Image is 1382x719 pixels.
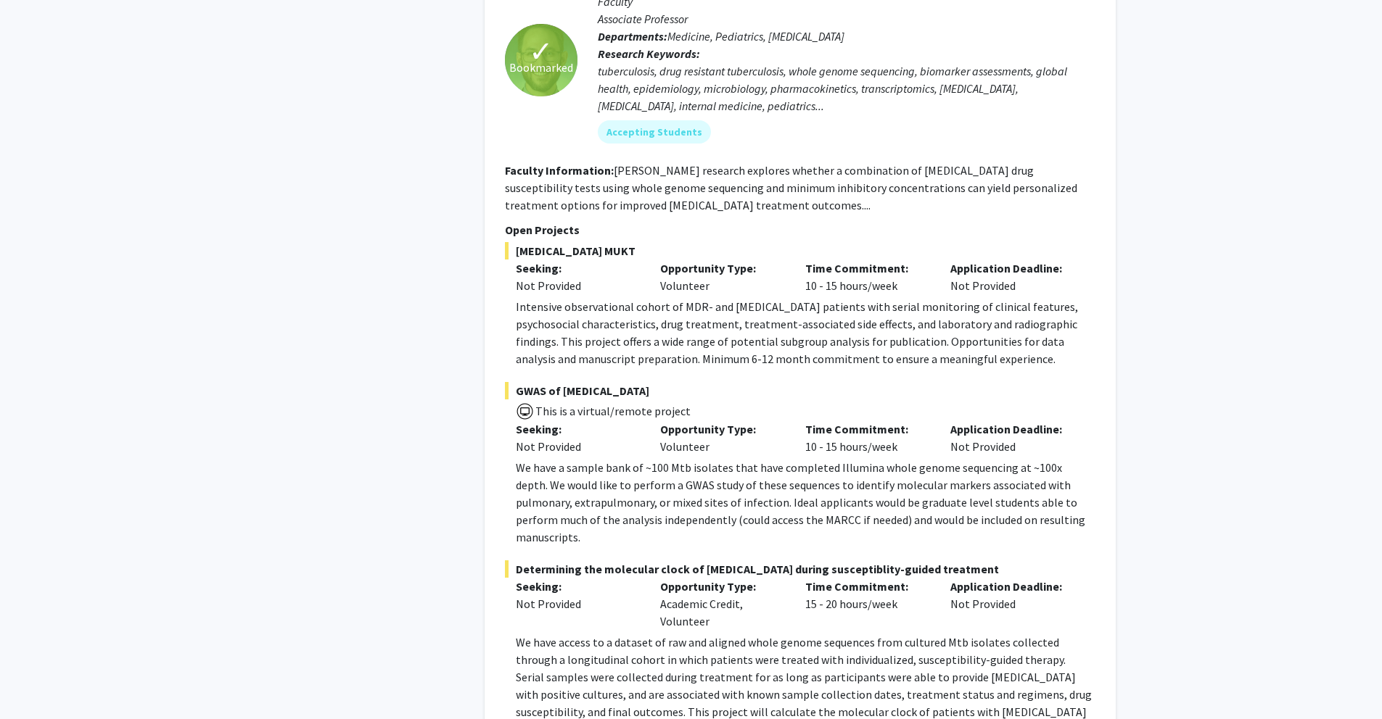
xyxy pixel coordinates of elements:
[939,420,1085,455] div: Not Provided
[516,298,1095,367] p: Intensive observational cohort of MDR- and [MEDICAL_DATA] patients with serial monitoring of clin...
[598,46,700,61] b: Research Keywords:
[598,62,1095,115] div: tuberculosis, drug resistant tuberculosis, whole genome sequencing, biomarker assessments, global...
[505,163,614,178] b: Faculty Information:
[516,277,639,294] div: Not Provided
[939,259,1085,294] div: Not Provided
[516,438,639,455] div: Not Provided
[516,259,639,277] p: Seeking:
[505,560,1095,578] span: Determining the molecular clock of [MEDICAL_DATA] during susceptiblity-guided treatment
[516,420,639,438] p: Seeking:
[516,578,639,595] p: Seeking:
[649,578,794,630] div: Academic Credit, Volunteer
[794,420,939,455] div: 10 - 15 hours/week
[598,29,667,43] b: Departments:
[950,259,1074,277] p: Application Deadline:
[660,259,783,277] p: Opportunity Type:
[505,163,1077,212] fg-read-more: [PERSON_NAME] research explores whether a combination of [MEDICAL_DATA] drug susceptibility tests...
[516,595,639,612] div: Not Provided
[505,221,1095,238] p: Open Projects
[11,654,62,708] iframe: Chat
[667,29,844,43] span: Medicine, Pediatrics, [MEDICAL_DATA]
[516,459,1095,546] p: We have a sample bank of ~100 Mtb isolates that have completed Illumina whole genome sequencing a...
[950,420,1074,438] p: Application Deadline:
[805,420,929,438] p: Time Commitment:
[660,578,783,595] p: Opportunity Type:
[805,578,929,595] p: Time Commitment:
[598,10,1095,28] p: Associate Professor
[950,578,1074,595] p: Application Deadline:
[649,420,794,455] div: Volunteer
[598,120,711,144] mat-chip: Accepting Students
[534,404,691,418] span: This is a virtual/remote project
[649,259,794,294] div: Volunteer
[794,578,939,630] div: 15 - 20 hours/week
[509,59,573,76] span: Bookmarked
[805,259,929,277] p: Time Commitment:
[939,578,1085,630] div: Not Provided
[529,44,554,59] span: ✓
[794,259,939,294] div: 10 - 15 hours/week
[505,242,1095,259] span: [MEDICAL_DATA] MUKT
[505,382,1095,399] span: GWAS of [MEDICAL_DATA]
[660,420,783,438] p: Opportunity Type:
